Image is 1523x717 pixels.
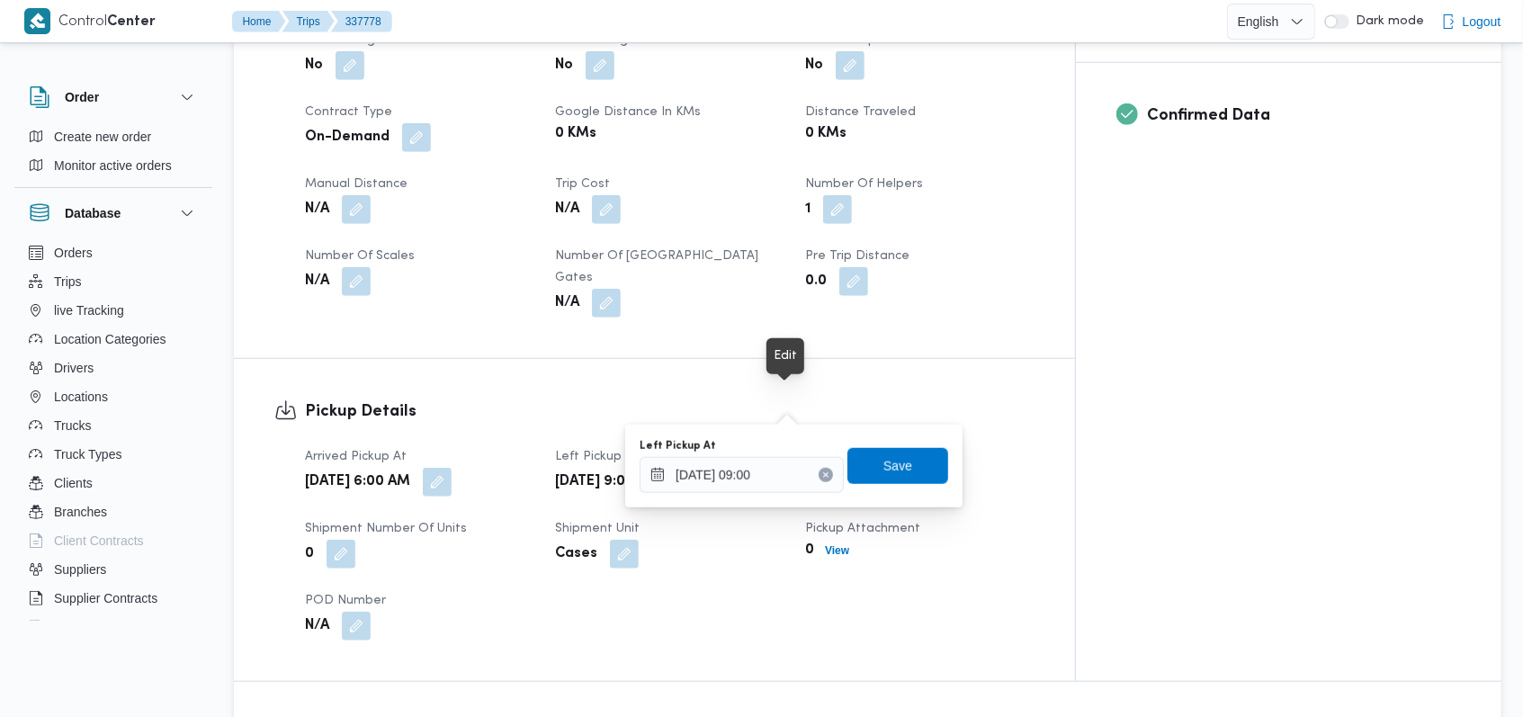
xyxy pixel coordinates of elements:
b: N/A [305,271,329,292]
span: Shipment Number of Units [305,523,467,534]
button: Trips [22,267,205,296]
b: 0 KMs [555,123,596,145]
button: Trucks [22,411,205,440]
button: Supplier Contracts [22,584,205,613]
button: Order [29,86,198,108]
button: Truck Types [22,440,205,469]
button: Clients [22,469,205,497]
b: View [825,544,849,557]
h3: Pickup Details [305,399,1035,424]
div: Order [14,122,212,187]
span: Clients [54,472,93,494]
img: X8yXhbKr1z7QwAAAABJRU5ErkJggg== [24,8,50,34]
button: Drivers [22,354,205,382]
span: Location Categories [54,328,166,350]
span: Client Contracts [54,530,144,551]
span: Number of Scales [305,250,415,262]
div: Edit [774,345,797,367]
span: Monitor active orders [54,155,172,176]
span: Arrived Pickup At [305,451,407,462]
span: Save [883,455,912,477]
button: Branches [22,497,205,526]
b: [DATE] 6:00 AM [305,471,410,493]
h3: Database [65,202,121,224]
button: Location Categories [22,325,205,354]
button: Monitor active orders [22,151,205,180]
span: POD Number [305,595,386,606]
button: View [818,540,856,561]
span: Distance Traveled [805,106,916,118]
button: Trips [282,11,335,32]
b: Cases [555,543,597,565]
span: Contract Type [305,106,392,118]
button: live Tracking [22,296,205,325]
button: Database [29,202,198,224]
span: Create new order [54,126,151,148]
b: N/A [305,615,329,637]
button: Create new order [22,122,205,151]
button: Devices [22,613,205,641]
button: Suppliers [22,555,205,584]
span: Truck Types [54,444,121,465]
span: Dark mode [1349,14,1425,29]
span: Number of [GEOGRAPHIC_DATA] Gates [555,250,758,283]
input: Press the down key to open a popover containing a calendar. [640,457,844,493]
span: Suppliers [54,559,106,580]
span: Branches [54,501,107,523]
b: No [805,55,823,76]
span: Logout [1463,11,1501,32]
span: Devices [54,616,99,638]
b: Center [108,15,157,29]
b: 0 [805,540,814,561]
button: Save [847,448,948,484]
span: Shipment Unit [555,523,640,534]
b: 0 KMs [805,123,847,145]
b: N/A [305,199,329,220]
button: Client Contracts [22,526,205,555]
span: Pickup Attachment [805,523,920,534]
span: Trips [54,271,82,292]
b: No [555,55,573,76]
button: Locations [22,382,205,411]
b: On-Demand [305,127,390,148]
b: N/A [555,199,579,220]
label: Left Pickup At [640,439,716,453]
span: Drivers [54,357,94,379]
span: Trucks [54,415,91,436]
span: Pre Trip Distance [805,250,909,262]
b: 0.0 [805,271,827,292]
b: 0 [305,543,314,565]
button: 337778 [331,11,392,32]
button: Logout [1434,4,1509,40]
b: N/A [555,292,579,314]
span: Number of Helpers [805,178,923,190]
h3: Order [65,86,99,108]
span: Orders [54,242,93,264]
div: Database [14,238,212,628]
b: [DATE] 9:00 AM [555,471,660,493]
span: Locations [54,386,108,408]
span: Google distance in KMs [555,106,701,118]
span: Manual Distance [305,178,408,190]
h3: Confirmed Data [1147,103,1461,128]
span: Supplier Contracts [54,587,157,609]
b: No [305,55,323,76]
span: live Tracking [54,300,124,321]
span: Trip Cost [555,178,610,190]
button: Clear input [819,468,833,482]
button: Orders [22,238,205,267]
span: Left Pickup At [555,451,639,462]
button: Home [232,11,286,32]
b: 1 [805,199,811,220]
